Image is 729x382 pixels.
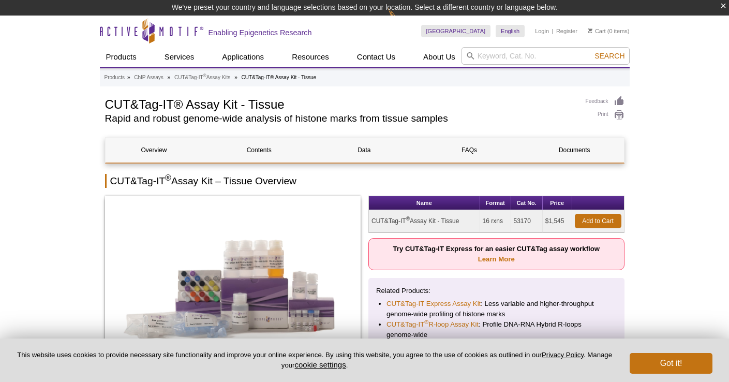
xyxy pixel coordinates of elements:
[369,196,480,210] th: Name
[100,47,143,67] a: Products
[586,110,624,121] a: Print
[241,75,316,80] li: CUT&Tag-IT® Assay Kit - Tissue
[421,138,518,163] a: FAQs
[106,138,203,163] a: Overview
[480,210,511,232] td: 16 rxns
[594,52,624,60] span: Search
[588,27,606,35] a: Cart
[386,319,479,330] a: CUT&Tag-IT®R-loop Assay Kit
[211,138,308,163] a: Contents
[496,25,525,37] a: English
[174,73,230,82] a: CUT&Tag-IT®Assay Kits
[535,27,549,35] a: Login
[393,245,600,263] strong: Try CUT&Tag-IT Express for an easier CUT&Tag assay workflow
[591,51,628,61] button: Search
[511,210,543,232] td: 53170
[286,47,335,67] a: Resources
[480,196,511,210] th: Format
[316,138,413,163] a: Data
[586,96,624,107] a: Feedback
[588,28,592,33] img: Your Cart
[386,319,606,340] li: : Profile DNA-RNA Hybrid R-loops genome-wide
[168,75,171,80] li: »
[386,299,481,309] a: CUT&Tag-IT Express Assay Kit
[386,299,606,319] li: : Less variable and higher-throughput genome-wide profiling of histone marks
[543,196,572,210] th: Price
[216,47,270,67] a: Applications
[556,27,577,35] a: Register
[543,210,572,232] td: $1,545
[234,75,237,80] li: »
[209,28,312,37] h2: Enabling Epigenetics Research
[630,353,712,374] button: Got it!
[369,210,480,232] td: CUT&Tag-IT Assay Kit - Tissue
[105,114,575,123] h2: Rapid and robust genome-wide analysis of histone marks from tissue samples
[165,173,171,182] sup: ®
[417,47,462,67] a: About Us
[542,351,584,359] a: Privacy Policy
[105,174,624,188] h2: CUT&Tag-IT Assay Kit – Tissue Overview
[552,25,554,37] li: |
[105,196,361,366] img: CUT&Tag-IT Assay Kit - Tissue
[158,47,201,67] a: Services
[478,255,515,263] a: Learn More
[588,25,630,37] li: (0 items)
[526,138,623,163] a: Documents
[127,75,130,80] li: »
[203,73,206,78] sup: ®
[421,25,491,37] a: [GEOGRAPHIC_DATA]
[351,47,401,67] a: Contact Us
[17,350,613,370] p: This website uses cookies to provide necessary site functionality and improve your online experie...
[424,319,428,325] sup: ®
[294,360,346,369] button: cookie settings
[376,286,617,296] p: Related Products:
[406,216,410,222] sup: ®
[134,73,163,82] a: ChIP Assays
[105,73,125,82] a: Products
[105,96,575,111] h1: CUT&Tag-IT® Assay Kit - Tissue
[388,8,415,32] img: Change Here
[511,196,543,210] th: Cat No.
[462,47,630,65] input: Keyword, Cat. No.
[575,214,621,228] a: Add to Cart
